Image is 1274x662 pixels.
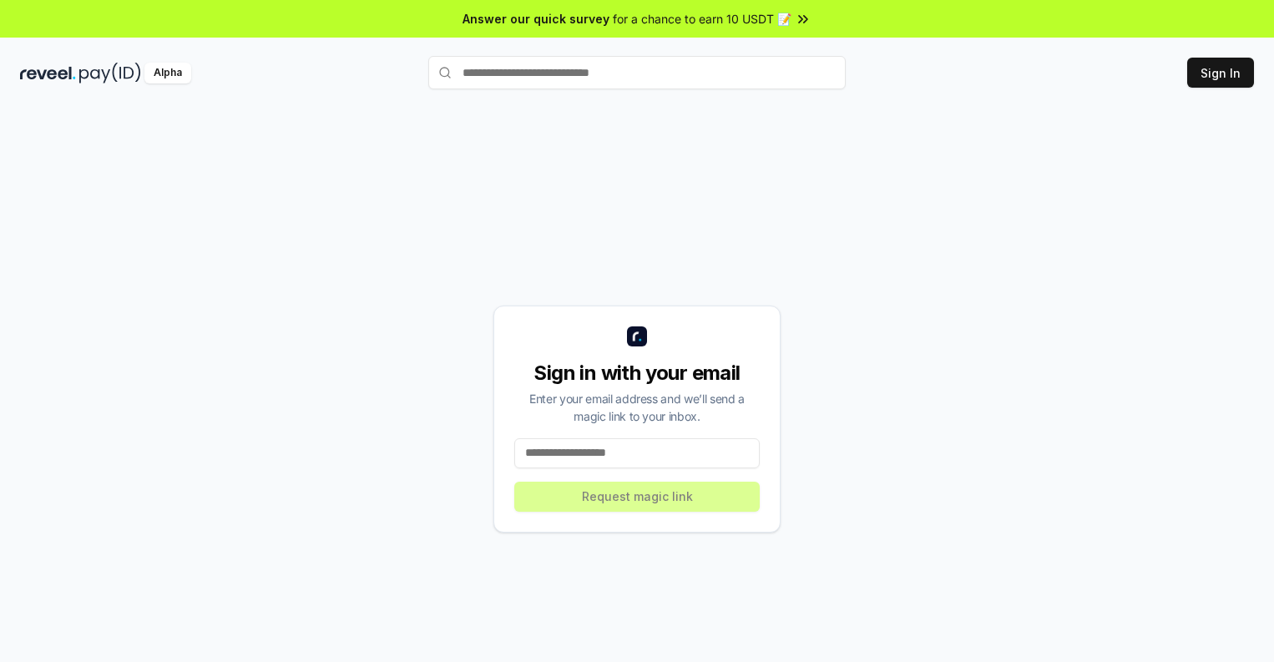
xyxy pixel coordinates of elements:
[463,10,609,28] span: Answer our quick survey
[79,63,141,83] img: pay_id
[514,360,760,387] div: Sign in with your email
[613,10,791,28] span: for a chance to earn 10 USDT 📝
[1187,58,1254,88] button: Sign In
[144,63,191,83] div: Alpha
[514,390,760,425] div: Enter your email address and we’ll send a magic link to your inbox.
[627,326,647,346] img: logo_small
[20,63,76,83] img: reveel_dark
